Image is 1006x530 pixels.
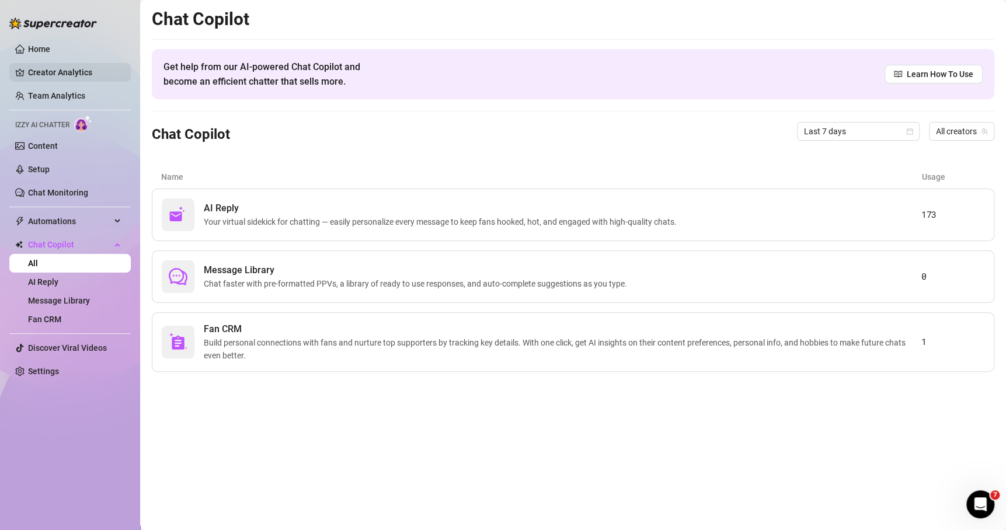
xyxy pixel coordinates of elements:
a: Fan CRM [28,315,61,324]
article: Usage [921,170,985,183]
a: Creator Analytics [28,63,121,82]
img: logo-BBDzfeDw.svg [9,18,97,29]
a: Settings [28,367,59,376]
article: 173 [921,208,984,222]
span: thunderbolt [15,217,25,226]
span: Your virtual sidekick for chatting — easily personalize every message to keep fans hooked, hot, a... [204,215,681,228]
span: Chat Copilot [28,235,111,254]
span: AI Reply [204,201,681,215]
article: Name [161,170,921,183]
a: All [28,259,38,268]
span: Build personal connections with fans and nurture top supporters by tracking key details. With one... [204,336,921,362]
span: read [894,70,902,78]
a: Discover Viral Videos [28,343,107,353]
span: All creators [936,123,987,140]
span: Get help from our AI-powered Chat Copilot and become an efficient chatter that sells more. [163,60,388,89]
span: team [981,128,988,135]
span: Automations [28,212,111,231]
span: Last 7 days [804,123,913,140]
article: 0 [921,270,984,284]
a: Content [28,141,58,151]
h3: Chat Copilot [152,125,230,144]
a: Setup [28,165,50,174]
a: Team Analytics [28,91,85,100]
a: Home [28,44,50,54]
a: Learn How To Use [885,65,983,83]
span: comment [169,267,187,286]
img: svg%3e [169,333,187,351]
span: 7 [990,490,1000,500]
img: svg%3e [169,205,187,224]
img: Chat Copilot [15,240,23,249]
span: Izzy AI Chatter [15,120,69,131]
a: Chat Monitoring [28,188,88,197]
img: AI Chatter [74,115,92,132]
article: 1 [921,335,984,349]
span: Learn How To Use [907,68,973,81]
span: Fan CRM [204,322,921,336]
iframe: Intercom live chat [966,490,994,518]
span: Message Library [204,263,632,277]
span: calendar [906,128,913,135]
a: AI Reply [28,277,58,287]
a: Message Library [28,296,90,305]
h2: Chat Copilot [152,8,994,30]
span: Chat faster with pre-formatted PPVs, a library of ready to use responses, and auto-complete sugge... [204,277,632,290]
